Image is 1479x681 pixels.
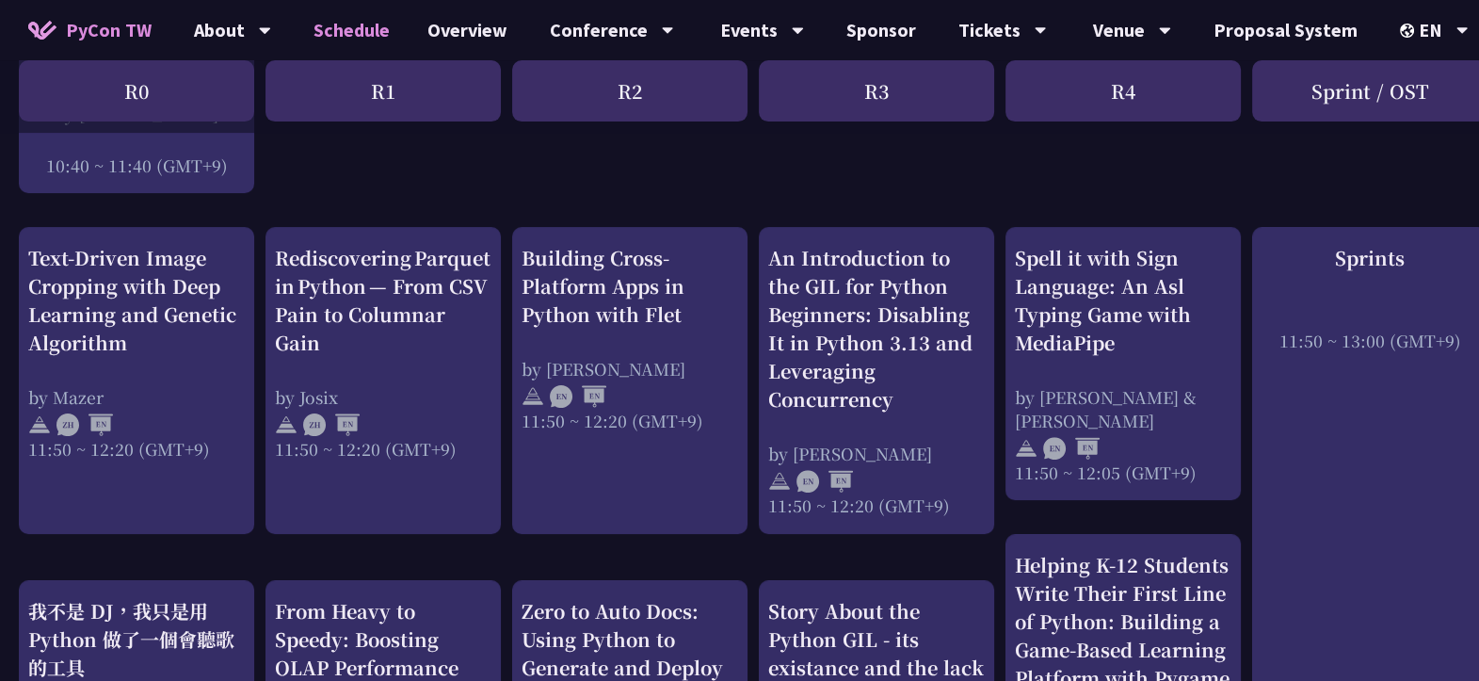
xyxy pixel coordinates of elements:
[9,7,170,54] a: PyCon TW
[768,244,985,413] div: An Introduction to the GIL for Python Beginners: Disabling It in Python 3.13 and Leveraging Concu...
[1015,437,1037,460] img: svg+xml;base64,PHN2ZyB4bWxucz0iaHR0cDovL3d3dy53My5vcmcvMjAwMC9zdmciIHdpZHRoPSIyNCIgaGVpZ2h0PSIyNC...
[1005,60,1241,122] div: R4
[275,385,491,409] div: by Josix
[19,60,254,122] div: R0
[522,409,738,432] div: 11:50 ~ 12:20 (GMT+9)
[303,413,360,436] img: ZHEN.371966e.svg
[275,413,297,436] img: svg+xml;base64,PHN2ZyB4bWxucz0iaHR0cDovL3d3dy53My5vcmcvMjAwMC9zdmciIHdpZHRoPSIyNCIgaGVpZ2h0PSIyNC...
[522,244,738,329] div: Building Cross-Platform Apps in Python with Flet
[275,437,491,461] div: 11:50 ~ 12:20 (GMT+9)
[550,385,606,408] img: ENEN.5a408d1.svg
[265,60,501,122] div: R1
[796,470,853,493] img: ENEN.5a408d1.svg
[1262,329,1478,352] div: 11:50 ~ 13:00 (GMT+9)
[768,244,985,518] a: An Introduction to the GIL for Python Beginners: Disabling It in Python 3.13 and Leveraging Concu...
[522,357,738,381] div: by [PERSON_NAME]
[56,413,113,436] img: ZHEN.371966e.svg
[512,60,748,122] div: R2
[275,244,491,357] div: Rediscovering Parquet in Python — From CSV Pain to Columnar Gain
[522,244,738,518] a: Building Cross-Platform Apps in Python with Flet by [PERSON_NAME] 11:50 ~ 12:20 (GMT+9)
[275,244,491,518] a: Rediscovering Parquet in Python — From CSV Pain to Columnar Gain by Josix 11:50 ~ 12:20 (GMT+9)
[28,385,245,409] div: by Mazer
[768,470,791,493] img: svg+xml;base64,PHN2ZyB4bWxucz0iaHR0cDovL3d3dy53My5vcmcvMjAwMC9zdmciIHdpZHRoPSIyNCIgaGVpZ2h0PSIyNC...
[1400,24,1419,38] img: Locale Icon
[28,244,245,357] div: Text-Driven Image Cropping with Deep Learning and Genetic Algorithm
[1015,385,1231,432] div: by [PERSON_NAME] & [PERSON_NAME]
[28,154,245,177] div: 10:40 ~ 11:40 (GMT+9)
[28,21,56,40] img: Home icon of PyCon TW 2025
[522,385,544,408] img: svg+xml;base64,PHN2ZyB4bWxucz0iaHR0cDovL3d3dy53My5vcmcvMjAwMC9zdmciIHdpZHRoPSIyNCIgaGVpZ2h0PSIyNC...
[1262,244,1478,272] div: Sprints
[1015,244,1231,357] div: Spell it with Sign Language: An Asl Typing Game with MediaPipe
[768,442,985,465] div: by [PERSON_NAME]
[28,413,51,436] img: svg+xml;base64,PHN2ZyB4bWxucz0iaHR0cDovL3d3dy53My5vcmcvMjAwMC9zdmciIHdpZHRoPSIyNCIgaGVpZ2h0PSIyNC...
[28,437,245,461] div: 11:50 ~ 12:20 (GMT+9)
[1015,244,1231,484] a: Spell it with Sign Language: An Asl Typing Game with MediaPipe by [PERSON_NAME] & [PERSON_NAME] 1...
[28,244,245,518] a: Text-Driven Image Cropping with Deep Learning and Genetic Algorithm by Mazer 11:50 ~ 12:20 (GMT+9)
[1043,437,1100,460] img: ENEN.5a408d1.svg
[759,60,994,122] div: R3
[1015,461,1231,484] div: 11:50 ~ 12:05 (GMT+9)
[768,494,985,517] div: 11:50 ~ 12:20 (GMT+9)
[66,16,152,44] span: PyCon TW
